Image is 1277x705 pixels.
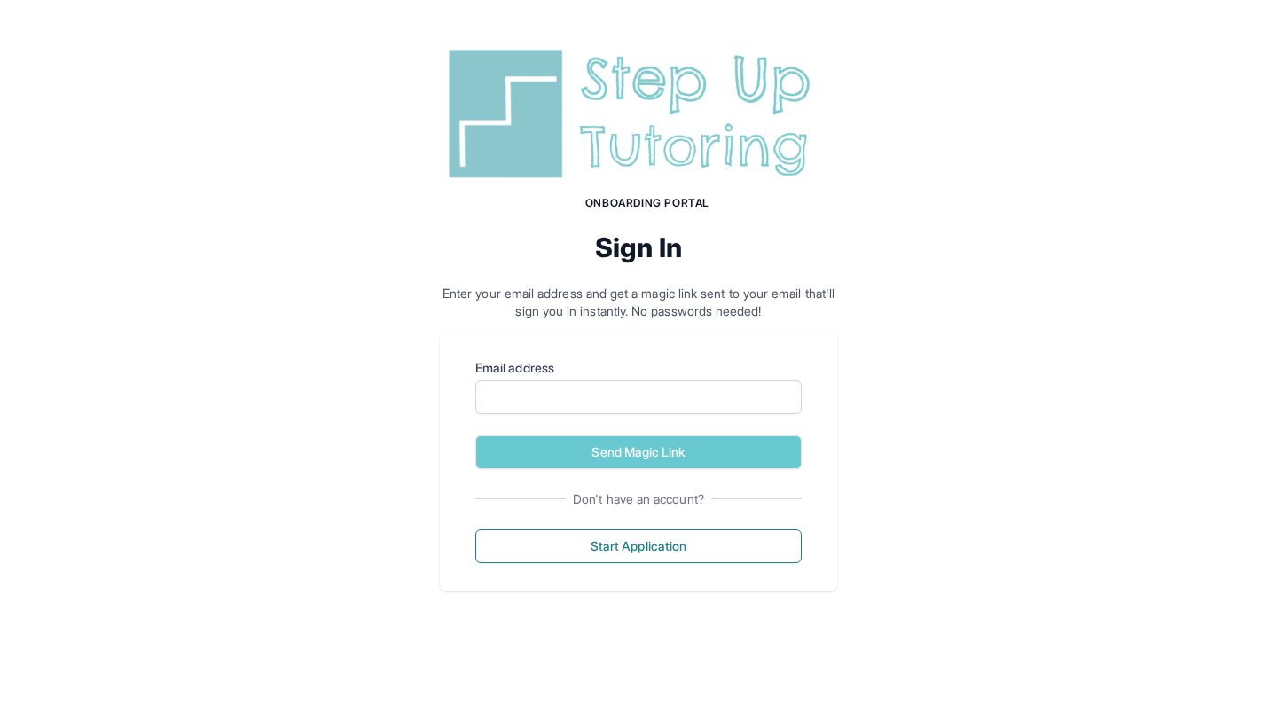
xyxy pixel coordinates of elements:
[566,490,711,508] span: Don't have an account?
[475,435,802,469] button: Send Magic Link
[458,196,837,210] h1: Onboarding Portal
[440,43,837,185] img: Step Up Tutoring horizontal logo
[475,359,802,377] label: Email address
[475,529,802,563] button: Start Application
[440,285,837,320] p: Enter your email address and get a magic link sent to your email that'll sign you in instantly. N...
[440,231,837,263] h2: Sign In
